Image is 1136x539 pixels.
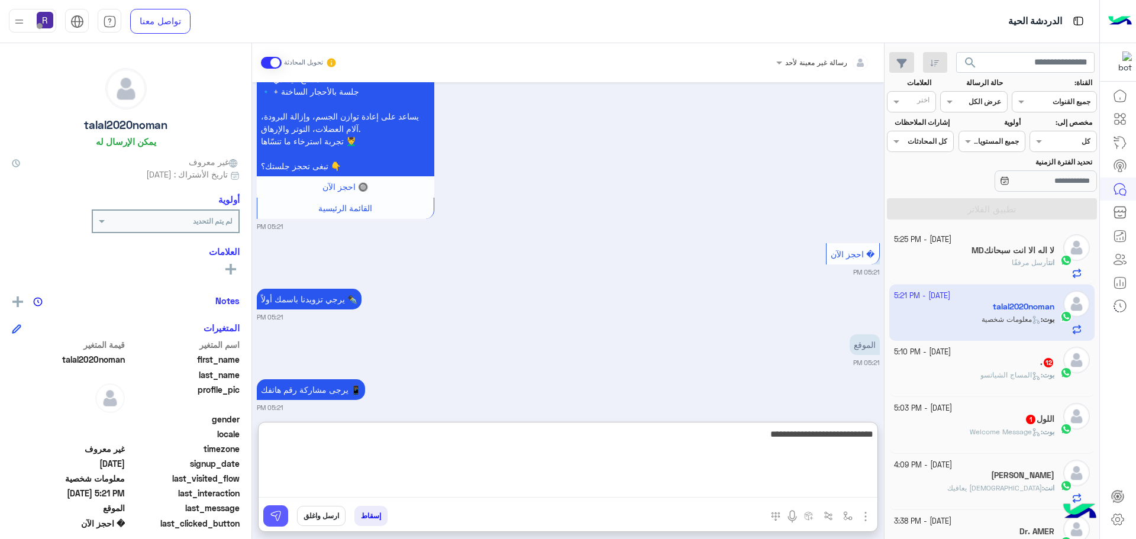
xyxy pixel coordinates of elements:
b: لم يتم التحديد [193,217,233,225]
span: أرسل مرفقًا [1012,258,1048,267]
span: غير معروف [189,156,240,168]
img: defaultAdmin.png [95,383,125,413]
img: hulul-logo.png [1059,492,1100,533]
img: WhatsApp [1060,254,1072,266]
small: [DATE] - 5:25 PM [894,234,951,246]
div: اختر [917,95,931,108]
label: مخصص إلى: [1031,117,1092,128]
img: tab [1071,14,1086,28]
img: make a call [771,512,780,521]
span: قيمة المتغير [12,338,125,351]
h6: يمكن الإرسال له [96,136,156,147]
span: انت [1048,258,1054,267]
span: gender [127,413,240,425]
small: [DATE] - 3:38 PM [894,516,951,527]
img: defaultAdmin.png [1063,403,1090,430]
img: send voice note [785,509,799,524]
button: ارسل واغلق [297,506,346,526]
span: signup_date [127,457,240,470]
img: add [12,296,23,307]
span: بوت [1043,370,1054,379]
span: first_name [127,353,240,366]
img: WhatsApp [1060,480,1072,492]
h5: MDلا اله الا انت سبحانك [972,246,1054,256]
span: 1 [1026,415,1035,424]
span: انت [1044,483,1054,492]
label: إشارات الملاحظات [888,117,949,128]
small: [DATE] - 5:10 PM [894,347,951,358]
small: [DATE] - 5:03 PM [894,403,952,414]
h6: المتغيرات [204,322,240,333]
span: talal2020noman [12,353,125,366]
small: 05:21 PM [853,358,880,367]
label: العلامات [888,78,931,88]
span: 2025-09-20T14:21:37.455Z [12,487,125,499]
h5: talal2020noman [84,118,167,132]
img: 322853014244696 [1111,51,1132,73]
span: search [963,56,977,70]
img: defaultAdmin.png [1063,460,1090,486]
small: 05:21 PM [257,312,283,322]
img: profile [12,14,27,29]
img: create order [804,511,814,521]
img: defaultAdmin.png [1063,234,1090,261]
img: WhatsApp [1060,367,1072,379]
img: tab [70,15,84,28]
span: timezone [127,443,240,455]
label: أولوية [960,117,1021,128]
span: 🔘 احجز الآن [322,182,368,192]
span: 2025-06-01T13:17:12.32Z [12,457,125,470]
span: غير معروف [12,443,125,455]
label: حالة الرسالة [942,78,1003,88]
p: 20/9/2025, 5:21 PM [257,379,365,400]
span: الله يعافيك [947,483,1042,492]
span: المساج الشياتسو [980,370,1041,379]
img: defaultAdmin.png [106,69,146,109]
span: اسم المتغير [127,338,240,351]
img: tab [103,15,117,28]
img: send message [270,510,282,522]
small: 05:21 PM [853,267,880,277]
p: 20/9/2025, 5:21 PM [850,334,880,355]
label: القناة: [1014,78,1093,88]
a: تواصل معنا [130,9,191,34]
span: � احجز الآن [12,517,125,530]
span: profile_pic [127,383,240,411]
span: بوت [1043,427,1054,436]
span: last_message [127,502,240,514]
h6: أولوية [218,194,240,205]
span: locale [127,428,240,440]
small: 05:21 PM [257,403,283,412]
b: : [1041,427,1054,436]
h5: Dr. AMER [1019,527,1054,537]
b: : [1041,370,1054,379]
img: userImage [37,12,53,28]
h5: Salman Mahzri [991,470,1054,480]
button: Trigger scenario [819,506,838,525]
p: 20/9/2025, 5:21 PM [257,289,362,309]
h6: العلامات [12,246,240,257]
span: last_clicked_button [127,517,240,530]
h6: Notes [215,295,240,306]
span: تاريخ الأشتراك : [DATE] [146,168,228,180]
small: 05:21 PM [257,222,283,231]
span: 12 [1044,358,1053,367]
span: last_visited_flow [127,472,240,485]
span: Welcome Message [970,427,1041,436]
span: null [12,413,125,425]
span: رسالة غير معينة لأحد [785,58,847,67]
img: Logo [1108,9,1132,34]
img: notes [33,297,43,306]
img: send attachment [859,509,873,524]
span: القائمة الرئيسية [318,203,372,213]
span: معلومات شخصية [12,472,125,485]
button: إسقاط [354,506,388,526]
small: [DATE] - 4:09 PM [894,460,952,471]
span: last_name [127,369,240,381]
img: select flow [843,511,853,521]
img: Trigger scenario [824,511,833,521]
h5: اللول [1025,414,1054,424]
small: تحويل المحادثة [284,58,323,67]
span: الموقع [12,502,125,514]
p: الدردشة الحية [1008,14,1062,30]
